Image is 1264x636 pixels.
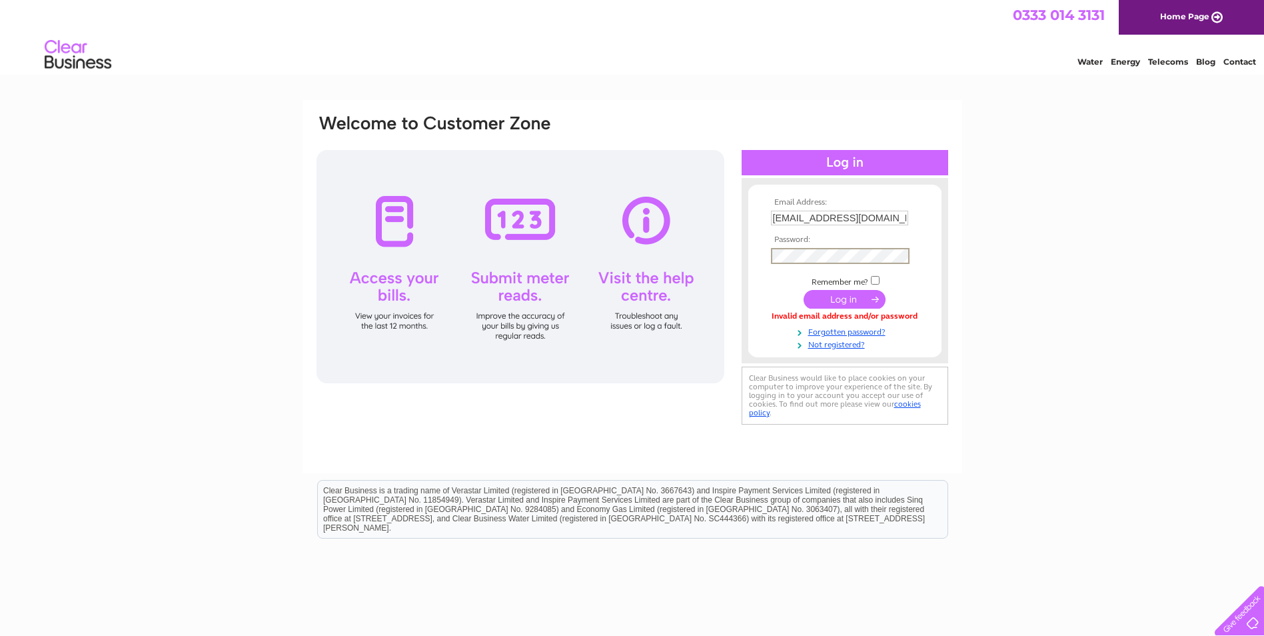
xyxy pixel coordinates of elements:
a: Not registered? [771,337,922,350]
a: Blog [1196,57,1215,67]
input: Submit [804,290,886,309]
img: logo.png [44,35,112,75]
div: Clear Business is a trading name of Verastar Limited (registered in [GEOGRAPHIC_DATA] No. 3667643... [318,7,948,65]
a: cookies policy [749,399,921,417]
a: Energy [1111,57,1140,67]
a: 0333 014 3131 [1013,7,1105,23]
a: Forgotten password? [771,325,922,337]
th: Password: [768,235,922,245]
a: Contact [1223,57,1256,67]
a: Telecoms [1148,57,1188,67]
div: Invalid email address and/or password [771,312,919,321]
td: Remember me? [768,274,922,287]
div: Clear Business would like to place cookies on your computer to improve your experience of the sit... [742,367,948,425]
th: Email Address: [768,198,922,207]
a: Water [1077,57,1103,67]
